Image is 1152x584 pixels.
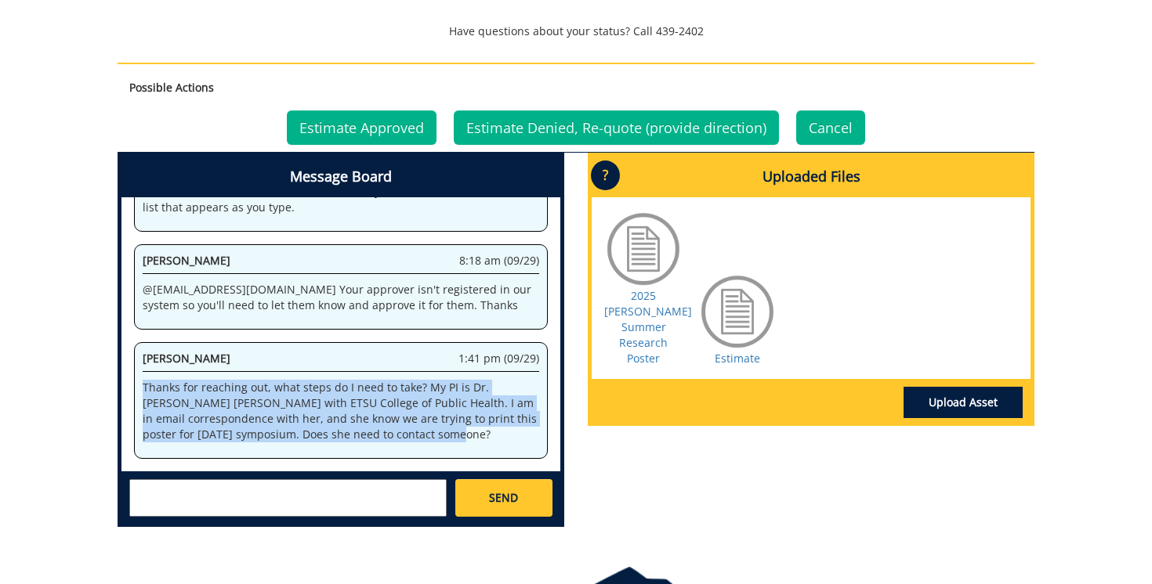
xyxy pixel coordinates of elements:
a: Estimate Approved [287,110,437,145]
h4: Uploaded Files [592,157,1031,197]
p: Have questions about your status? Call 439-2402 [118,23,1034,39]
a: SEND [455,479,552,517]
h4: Message Board [121,157,560,197]
a: Estimate [715,351,760,366]
textarea: messageToSend [129,479,447,517]
p: Thanks for reaching out, what steps do I need to take? My PI is Dr. [PERSON_NAME] [PERSON_NAME] w... [143,380,539,442]
span: 1:41 pm (09/29) [458,351,539,366]
a: Upload Asset [904,387,1023,418]
span: 8:18 am (09/29) [459,253,539,269]
span: [PERSON_NAME] [143,253,230,268]
strong: Possible Actions [129,80,214,95]
a: Cancel [796,110,865,145]
p: @[EMAIL_ADDRESS][DOMAIN_NAME] Your approver isn't registered in our system so you'll need to let ... [143,282,539,313]
span: [PERSON_NAME] [143,351,230,366]
a: Estimate Denied, Re-quote (provide direction) [454,110,779,145]
span: SEND [489,490,518,506]
a: 2025 [PERSON_NAME] Summer Research Poster [604,288,692,366]
p: ? [591,160,620,190]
